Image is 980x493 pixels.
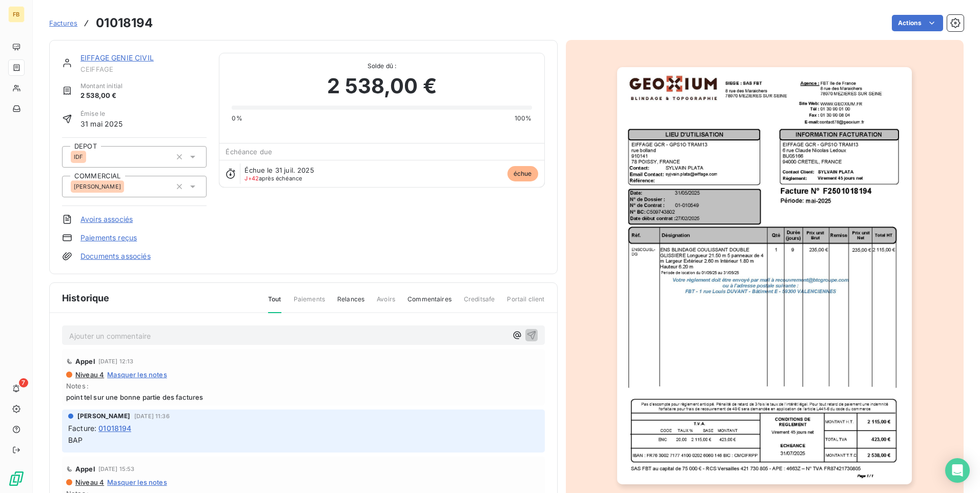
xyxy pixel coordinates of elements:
span: [PERSON_NAME] [74,183,121,190]
span: Masquer les notes [107,371,167,379]
span: Masquer les notes [107,478,167,486]
span: Solde dû : [232,61,532,71]
span: CEIFFAGE [80,65,207,73]
span: 31 mai 2025 [80,118,123,129]
span: Paiements [294,295,325,312]
span: 0% [232,114,242,123]
span: Appel [75,465,95,473]
span: Commentaires [407,295,452,312]
span: Creditsafe [464,295,495,312]
span: Appel [75,357,95,365]
span: 100% [515,114,532,123]
span: Niveau 4 [74,478,104,486]
span: Avoirs [377,295,395,312]
img: Logo LeanPay [8,470,25,487]
span: Notes : [66,382,541,390]
a: EIFFAGE GENIE CIVIL [80,53,154,62]
h3: 01018194 [96,14,153,32]
span: IDF [74,154,83,160]
span: Relances [337,295,364,312]
span: 7 [19,378,28,387]
span: Émise le [80,109,123,118]
span: Échéance due [226,148,272,156]
span: échue [507,166,538,181]
span: [PERSON_NAME] [77,412,130,421]
span: point tel sur une bonne partie des factures [66,393,541,401]
div: FB [8,6,25,23]
span: Montant initial [80,81,122,91]
span: J+42 [244,175,259,182]
span: 01018194 [98,423,131,434]
span: Tout [268,295,281,313]
div: Open Intercom Messenger [945,458,970,483]
span: [DATE] 12:13 [98,358,134,364]
span: Factures [49,19,77,27]
span: 2 538,00 € [327,71,437,101]
a: Documents associés [80,251,151,261]
span: [DATE] 15:53 [98,466,135,472]
span: Historique [62,291,110,305]
span: Niveau 4 [74,371,104,379]
a: Factures [49,18,77,28]
span: BAP [68,436,83,444]
button: Actions [892,15,943,31]
span: Facture : [68,423,96,434]
span: après échéance [244,175,302,181]
img: invoice_thumbnail [617,67,912,484]
span: [DATE] 11:36 [134,413,170,419]
a: Avoirs associés [80,214,133,224]
a: Paiements reçus [80,233,137,243]
span: Échue le 31 juil. 2025 [244,166,314,174]
span: Portail client [507,295,544,312]
span: 2 538,00 € [80,91,122,101]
